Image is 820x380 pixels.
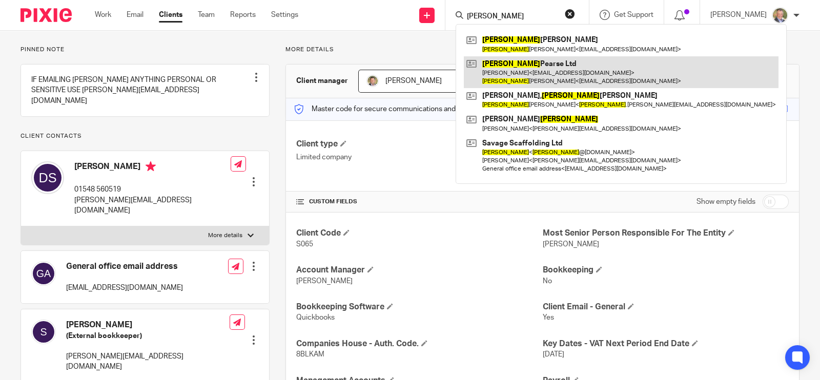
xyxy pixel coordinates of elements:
[296,139,542,150] h4: Client type
[66,351,230,372] p: [PERSON_NAME][EMAIL_ADDRESS][DOMAIN_NAME]
[74,195,231,216] p: [PERSON_NAME][EMAIL_ADDRESS][DOMAIN_NAME]
[565,9,575,19] button: Clear
[543,302,789,312] h4: Client Email - General
[710,10,767,20] p: [PERSON_NAME]
[66,261,183,272] h4: General office email address
[543,339,789,349] h4: Key Dates - VAT Next Period End Date
[543,351,564,358] span: [DATE]
[198,10,215,20] a: Team
[296,265,542,276] h4: Account Manager
[296,152,542,162] p: Limited company
[31,261,56,286] img: svg%3E
[296,76,348,86] h3: Client manager
[159,10,182,20] a: Clients
[20,132,270,140] p: Client contacts
[296,302,542,312] h4: Bookkeeping Software
[20,46,270,54] p: Pinned note
[296,351,324,358] span: 8BLKAM
[285,46,799,54] p: More details
[296,339,542,349] h4: Companies House - Auth. Code.
[614,11,653,18] span: Get Support
[74,184,231,195] p: 01548 560519
[127,10,143,20] a: Email
[271,10,298,20] a: Settings
[31,320,56,344] img: svg%3E
[294,104,470,114] p: Master code for secure communications and files
[296,228,542,239] h4: Client Code
[385,77,442,85] span: [PERSON_NAME]
[146,161,156,172] i: Primary
[296,241,313,248] span: S065
[543,265,789,276] h4: Bookkeeping
[66,320,230,330] h4: [PERSON_NAME]
[208,231,242,240] p: More details
[543,228,789,239] h4: Most Senior Person Responsible For The Entity
[466,12,558,22] input: Search
[296,314,335,321] span: Quickbooks
[543,314,554,321] span: Yes
[74,161,231,174] h4: [PERSON_NAME]
[296,278,353,285] span: [PERSON_NAME]
[31,161,64,194] img: svg%3E
[66,331,230,341] h5: (External bookkeeper)
[20,8,72,22] img: Pixie
[230,10,256,20] a: Reports
[66,283,183,293] p: [EMAIL_ADDRESS][DOMAIN_NAME]
[296,198,542,206] h4: CUSTOM FIELDS
[543,241,599,248] span: [PERSON_NAME]
[543,278,552,285] span: No
[95,10,111,20] a: Work
[772,7,788,24] img: High%20Res%20Andrew%20Price%20Accountants_Poppy%20Jakes%20photography-1109.jpg
[696,197,755,207] label: Show empty fields
[366,75,379,87] img: High%20Res%20Andrew%20Price%20Accountants_Poppy%20Jakes%20photography-1118.jpg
